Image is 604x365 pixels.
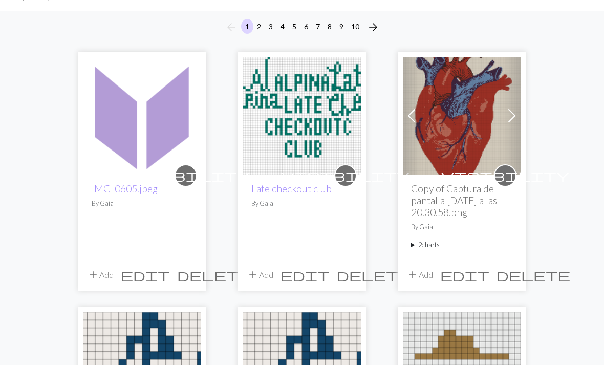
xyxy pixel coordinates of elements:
[92,183,158,195] a: IMG_0605.jpeg
[83,110,201,119] a: IMG_0605.jpeg
[247,268,259,282] span: add
[177,268,251,282] span: delete
[337,268,411,282] span: delete
[347,19,363,34] button: 10
[117,265,174,285] button: Edit
[323,19,336,34] button: 8
[411,222,512,232] p: By Gaia
[367,21,379,33] i: Next
[282,167,409,183] span: visibility
[441,167,569,183] span: visibility
[367,20,379,34] span: arrow_forward
[243,57,361,175] img: Late checkout club
[276,19,289,34] button: 4
[221,19,383,35] nav: Page navigation
[87,268,99,282] span: add
[281,268,330,282] span: edit
[281,269,330,281] i: Edit
[122,167,250,183] span: visibility
[241,19,253,34] button: 1
[333,265,414,285] button: Delete
[300,19,312,34] button: 6
[312,19,324,34] button: 7
[83,265,117,285] button: Add
[122,165,250,186] i: private
[251,199,353,208] p: By Gaia
[282,165,409,186] i: private
[411,183,512,218] h2: Copy of Captura de pantalla [DATE] a las 20.30.58.png
[335,19,348,34] button: 9
[411,240,512,250] summary: 2charts
[83,57,201,175] img: IMG_0605.jpeg
[92,199,193,208] p: By Gaia
[437,265,493,285] button: Edit
[440,268,489,282] span: edit
[174,265,254,285] button: Delete
[265,19,277,34] button: 3
[253,19,265,34] button: 2
[363,19,383,35] button: Next
[403,265,437,285] button: Add
[121,268,170,282] span: edit
[493,265,574,285] button: Delete
[497,268,570,282] span: delete
[277,265,333,285] button: Edit
[243,110,361,119] a: Late checkout club
[403,57,521,175] img: corazon
[121,269,170,281] i: Edit
[288,19,300,34] button: 5
[441,165,569,186] i: private
[243,265,277,285] button: Add
[440,269,489,281] i: Edit
[406,268,419,282] span: add
[251,183,332,195] a: Late checkout club
[403,110,521,119] a: corazon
